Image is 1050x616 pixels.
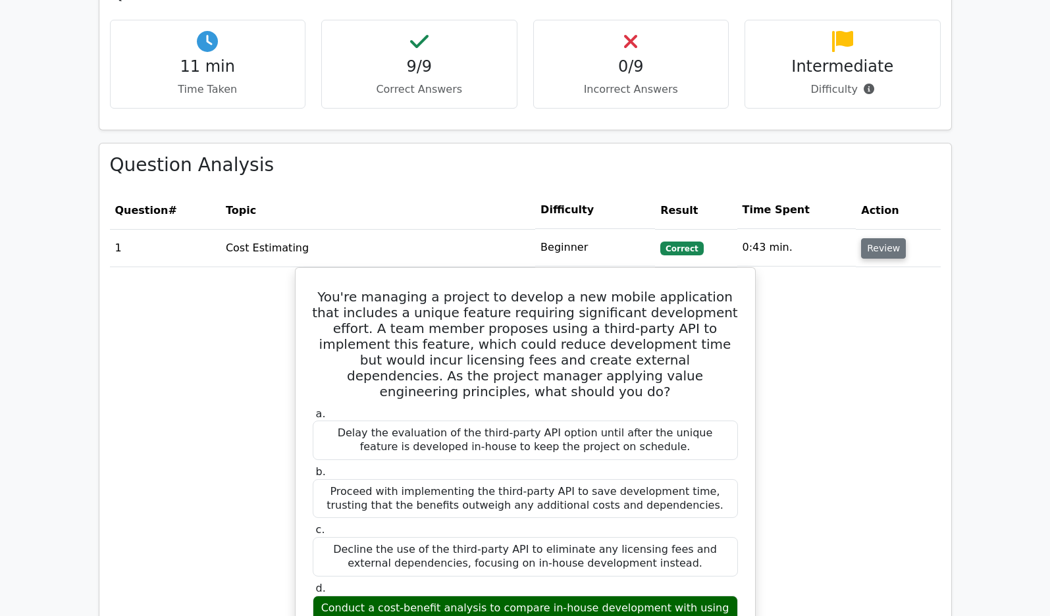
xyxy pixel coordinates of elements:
[316,523,325,536] span: c.
[332,82,506,97] p: Correct Answers
[756,82,930,97] p: Difficulty
[121,82,295,97] p: Time Taken
[313,421,738,460] div: Delay the evaluation of the third-party API option until after the unique feature is developed in...
[737,229,856,267] td: 0:43 min.
[115,204,169,217] span: Question
[316,407,326,420] span: a.
[316,465,326,478] span: b.
[221,192,535,229] th: Topic
[110,229,221,267] td: 1
[535,229,655,267] td: Beginner
[313,537,738,577] div: Decline the use of the third-party API to eliminate any licensing fees and external dependencies,...
[110,192,221,229] th: #
[856,192,940,229] th: Action
[756,57,930,76] h4: Intermediate
[861,238,906,259] button: Review
[660,242,703,255] span: Correct
[311,289,739,399] h5: You're managing a project to develop a new mobile application that includes a unique feature requ...
[316,582,326,594] span: d.
[737,192,856,229] th: Time Spent
[121,57,295,76] h4: 11 min
[544,57,718,76] h4: 0/9
[332,57,506,76] h4: 9/9
[110,154,941,176] h3: Question Analysis
[655,192,737,229] th: Result
[221,229,535,267] td: Cost Estimating
[313,479,738,519] div: Proceed with implementing the third-party API to save development time, trusting that the benefit...
[544,82,718,97] p: Incorrect Answers
[535,192,655,229] th: Difficulty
